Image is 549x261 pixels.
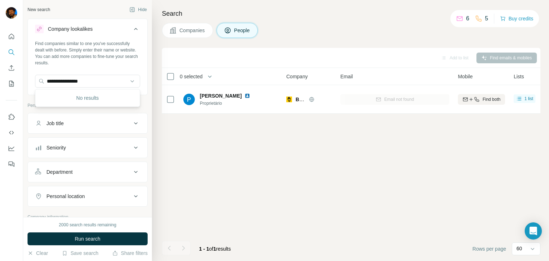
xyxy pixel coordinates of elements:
span: Find both [483,96,500,103]
span: Run search [75,235,100,242]
img: LinkedIn logo [244,93,250,99]
div: Personal location [46,193,85,200]
button: Use Surfe on LinkedIn [6,110,17,123]
h4: Search [162,9,540,19]
div: Job title [46,120,64,127]
div: Seniority [46,144,66,151]
div: Company lookalikes [48,25,93,33]
span: 0 selected [180,73,203,80]
img: Avatar [183,94,195,105]
button: Use Surfe API [6,126,17,139]
div: Department [46,168,73,176]
p: Personal information [28,102,148,109]
img: Logo of BierFy - Distribuidora de Bebidas [286,97,292,102]
span: Proprietário [200,100,259,107]
span: Lists [514,73,524,80]
span: results [199,246,231,252]
span: People [234,27,251,34]
span: 1 - 1 [199,246,209,252]
button: Seniority [28,139,147,156]
button: Buy credits [500,14,533,24]
span: Mobile [458,73,473,80]
button: Hide [124,4,152,15]
img: Avatar [6,7,17,19]
span: Email [340,73,353,80]
button: Share filters [112,250,148,257]
div: No results [37,91,138,105]
span: [PERSON_NAME] [200,92,242,99]
button: Company lookalikes [28,20,147,40]
button: Save search [62,250,98,257]
p: 5 [485,14,488,23]
div: Open Intercom Messenger [525,222,542,240]
button: Job title [28,115,147,132]
button: Personal location [28,188,147,205]
button: Search [6,46,17,59]
p: 6 [466,14,469,23]
p: 60 [516,245,522,252]
button: My lists [6,77,17,90]
button: Department [28,163,147,181]
span: Companies [179,27,206,34]
button: Find both [458,94,505,105]
button: Quick start [6,30,17,43]
button: Enrich CSV [6,61,17,74]
div: New search [28,6,50,13]
button: Feedback [6,158,17,171]
button: Run search [28,232,148,245]
div: Find companies similar to one you've successfully dealt with before. Simply enter their name or w... [35,40,140,66]
button: Dashboard [6,142,17,155]
span: BierFy - Distribuidora de Bebidas [296,97,375,102]
div: 2000 search results remaining [59,222,117,228]
p: Company information [28,214,148,220]
button: Clear [28,250,48,257]
span: of [209,246,213,252]
span: Company [286,73,308,80]
span: 1 [213,246,216,252]
span: Rows per page [473,245,506,252]
span: 1 list [524,95,533,102]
